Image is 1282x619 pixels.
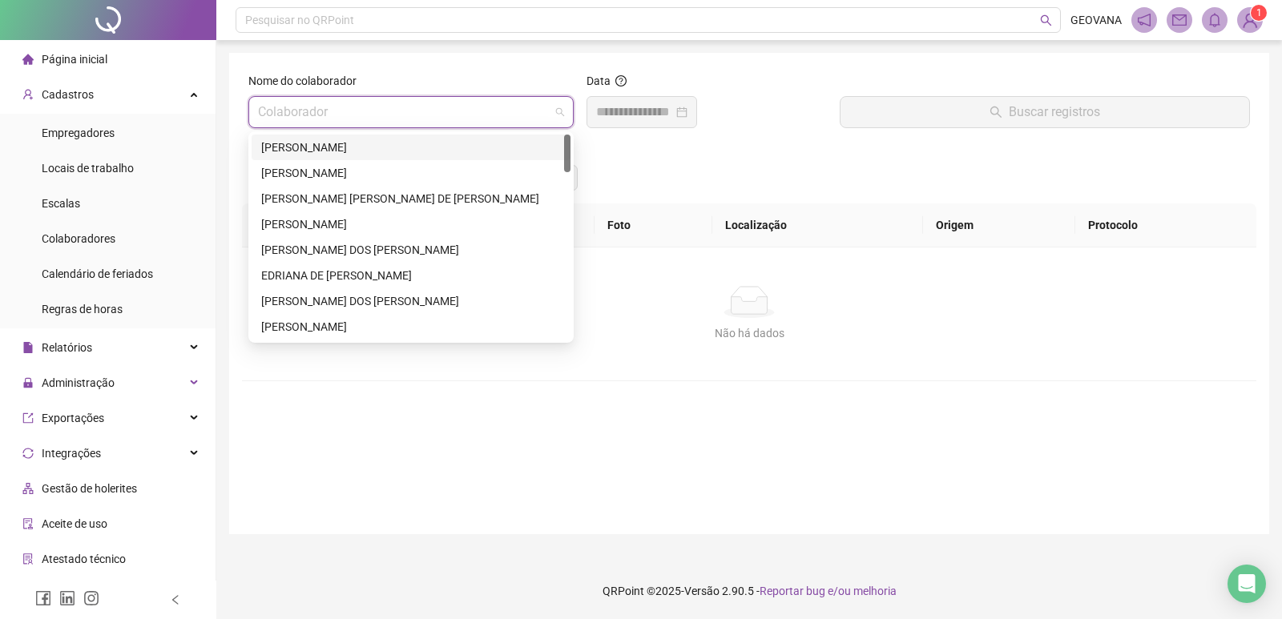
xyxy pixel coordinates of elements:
[1207,13,1222,27] span: bell
[42,553,126,565] span: Atestado técnico
[42,482,137,495] span: Gestão de holerites
[22,412,34,424] span: export
[684,585,720,597] span: Versão
[840,96,1250,128] button: Buscar registros
[252,186,570,211] div: BARBARA LUIZA DE JESUS MOREIRA
[22,483,34,494] span: apartment
[42,197,80,210] span: Escalas
[42,447,101,460] span: Integrações
[1172,13,1187,27] span: mail
[42,303,123,316] span: Regras de horas
[261,139,561,156] div: [PERSON_NAME]
[261,164,561,182] div: [PERSON_NAME]
[42,412,104,424] span: Exportações
[261,318,561,336] div: [PERSON_NAME]
[83,590,99,606] span: instagram
[22,518,34,529] span: audit
[261,241,561,259] div: [PERSON_NAME] DOS [PERSON_NAME]
[42,517,107,530] span: Aceite de uso
[170,594,181,605] span: left
[1137,13,1151,27] span: notification
[1228,565,1266,603] div: Open Intercom Messenger
[615,75,627,86] span: question-circle
[1256,7,1262,18] span: 1
[252,263,570,288] div: EDRIANA DE JESUS SOUZA
[22,553,34,565] span: solution
[42,127,115,139] span: Empregadores
[1251,5,1267,21] sup: Atualize o seu contato no menu Meus Dados
[22,54,34,65] span: home
[923,203,1075,247] th: Origem
[252,160,570,186] div: ALINE PEREIRA DA SILVA
[42,341,92,354] span: Relatórios
[261,190,561,207] div: [PERSON_NAME] [PERSON_NAME] DE [PERSON_NAME]
[252,314,570,340] div: EDUARDO OLIVEIRA ARAUJO
[252,211,570,237] div: BEATRIZ ANDRADE MOTA
[712,203,922,247] th: Localização
[42,376,115,389] span: Administração
[42,162,134,175] span: Locais de trabalho
[59,590,75,606] span: linkedin
[1238,8,1262,32] img: 93960
[22,448,34,459] span: sync
[1075,203,1256,247] th: Protocolo
[252,135,570,160] div: ALAIDE PEREIRA DA SILVA
[42,267,153,280] span: Calendário de feriados
[587,74,611,87] span: Data
[42,53,107,66] span: Página inicial
[595,203,712,247] th: Foto
[22,89,34,100] span: user-add
[35,590,51,606] span: facebook
[248,72,367,90] label: Nome do colaborador
[42,232,115,245] span: Colaboradores
[252,237,570,263] div: CARINE REIS DOS SANTOS
[261,267,561,284] div: EDRIANA DE [PERSON_NAME]
[252,288,570,314] div: EDSON NASCIMENTO DOS SANTOS
[1070,11,1122,29] span: GEOVANA
[1040,14,1052,26] span: search
[261,292,561,310] div: [PERSON_NAME] DOS [PERSON_NAME]
[42,88,94,101] span: Cadastros
[261,215,561,233] div: [PERSON_NAME]
[216,563,1282,619] footer: QRPoint © 2025 - 2.90.5 -
[261,324,1237,342] div: Não há dados
[760,585,897,597] span: Reportar bug e/ou melhoria
[22,377,34,388] span: lock
[22,342,34,353] span: file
